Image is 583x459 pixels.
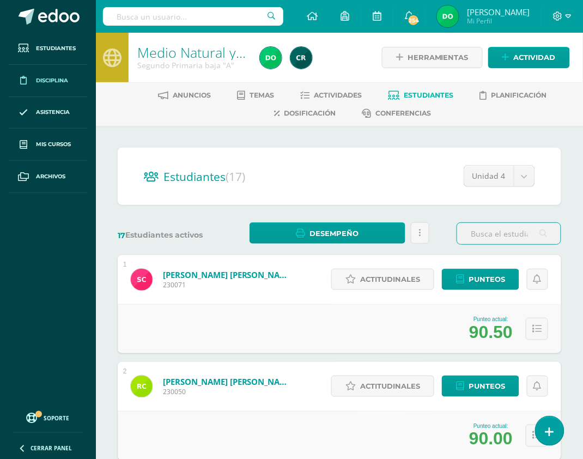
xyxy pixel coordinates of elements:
a: Punteos [442,269,519,290]
span: Temas [250,91,275,99]
img: 832e9e74216818982fa3af6e32aa3651.png [437,5,459,27]
a: Actitudinales [331,376,434,397]
span: (17) [226,169,245,184]
span: Disciplina [36,76,68,85]
div: 90.00 [469,429,513,449]
h1: Medio Natural y Social [137,45,247,60]
img: 6b0b51f7ad5a164f157d7e5c1439b546.png [131,376,153,397]
span: Anuncios [173,91,211,99]
a: [PERSON_NAME] [PERSON_NAME] [163,376,294,387]
span: 230071 [163,280,294,289]
span: Desempeño [309,224,359,244]
span: [PERSON_NAME] [467,7,530,17]
a: Dosificación [274,105,336,122]
span: Conferencias [375,109,431,117]
span: Dosificación [284,109,336,117]
img: cbb4117b2bab9ef27fbde1c1423a7f17.png [131,269,153,291]
span: Mi Perfil [467,16,530,26]
span: 254 [408,14,420,26]
label: Estudiantes activos [118,230,222,240]
span: Archivos [36,172,65,181]
span: Unidad 4 [472,166,506,186]
a: Disciplina [9,65,87,97]
a: Actitudinales [331,269,434,290]
span: Actitudinales [360,376,420,396]
input: Busca un usuario... [103,7,283,26]
span: Planificación [491,91,547,99]
a: Estudiantes [388,87,454,104]
div: 90.50 [469,322,513,342]
div: Punteo actual: [469,316,513,322]
a: Actividades [301,87,362,104]
a: Archivos [9,161,87,193]
a: Unidad 4 [464,166,535,186]
span: 230050 [163,387,294,396]
a: Soporte [13,410,83,425]
a: Medio Natural y Social [137,43,276,62]
span: Herramientas [408,47,469,68]
span: Mis cursos [36,140,71,149]
span: Soporte [44,414,70,422]
img: 832e9e74216818982fa3af6e32aa3651.png [260,47,282,69]
a: Anuncios [159,87,211,104]
a: [PERSON_NAME] [PERSON_NAME] [163,269,294,280]
div: Punteo actual: [469,423,513,429]
img: 19436fc6d9716341a8510cf58c6830a2.png [290,47,312,69]
a: Actividad [488,47,570,68]
span: Actividades [314,91,362,99]
span: Asistencia [36,108,70,117]
span: 17 [118,231,125,240]
span: Actividad [514,47,556,68]
a: Desempeño [250,222,405,244]
span: Estudiantes [163,169,245,184]
a: Herramientas [382,47,483,68]
a: Planificación [480,87,547,104]
a: Conferencias [362,105,431,122]
div: Segundo Primaria baja 'A' [137,60,247,70]
span: Cerrar panel [31,445,72,452]
a: Mis cursos [9,129,87,161]
input: Busca el estudiante aquí... [457,223,561,244]
span: Punteos [469,269,505,289]
span: Actitudinales [360,269,420,289]
span: Punteos [469,376,505,396]
div: 1 [123,261,127,268]
a: Punteos [442,376,519,397]
span: Estudiantes [404,91,454,99]
span: Estudiantes [36,44,76,53]
a: Estudiantes [9,33,87,65]
a: Asistencia [9,97,87,129]
div: 2 [123,367,127,375]
a: Temas [238,87,275,104]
